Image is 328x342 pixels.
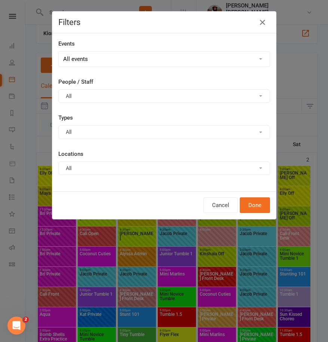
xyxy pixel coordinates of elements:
[240,197,270,213] button: Done
[58,77,93,86] label: People / Staff
[58,150,83,158] label: Locations
[58,113,73,122] label: Types
[58,89,270,103] button: All
[58,161,270,175] button: All
[23,317,29,323] span: 2
[58,39,75,48] label: Events
[7,317,25,335] iframe: Intercom live chat
[58,125,270,139] button: All
[203,197,238,213] button: Cancel
[257,16,269,28] button: Close
[58,18,270,27] h4: Filters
